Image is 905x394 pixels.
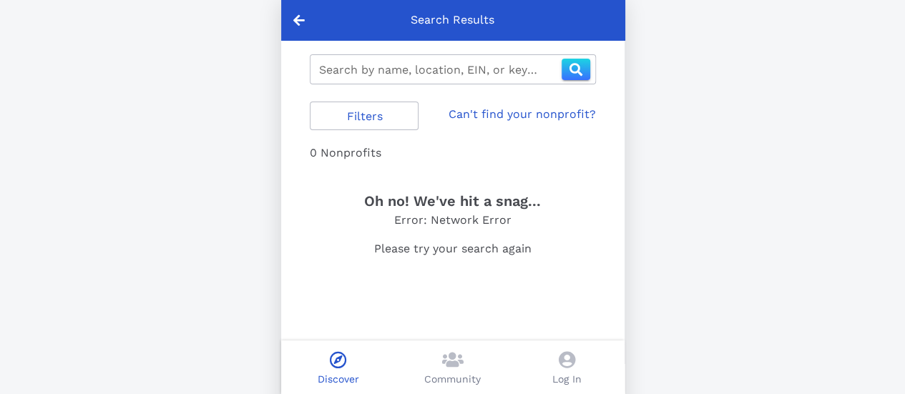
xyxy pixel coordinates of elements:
[448,106,595,123] a: Can't find your nonprofit?
[310,190,596,212] h3: Oh no! We've hit a snag...
[318,372,359,387] p: Discover
[552,372,582,387] p: Log In
[322,109,407,123] span: Filters
[310,212,596,229] p: Error: Network Error
[310,102,419,130] button: Filters
[310,144,596,162] div: 0 Nonprofits
[411,11,494,29] p: Search Results
[310,240,596,257] p: Please try your search again
[424,372,481,387] p: Community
